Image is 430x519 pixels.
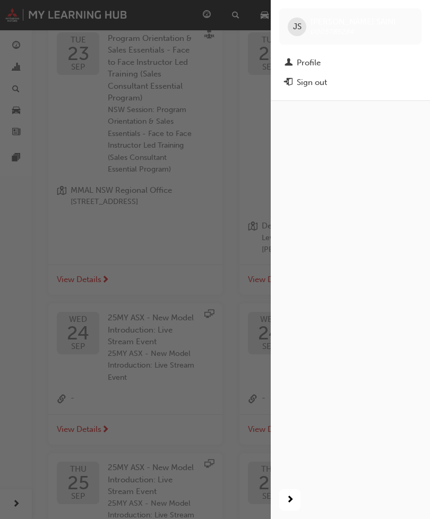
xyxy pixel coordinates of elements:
span: next-icon [286,494,294,507]
span: JS [293,21,302,33]
span: exit-icon [285,78,293,88]
button: Sign out [279,73,422,92]
a: Profile [279,53,422,73]
span: [PERSON_NAME] SAINI [311,17,395,27]
div: Sign out [297,76,327,89]
span: man-icon [285,58,293,68]
span: 0005785284 [311,27,354,36]
div: Profile [297,57,321,69]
